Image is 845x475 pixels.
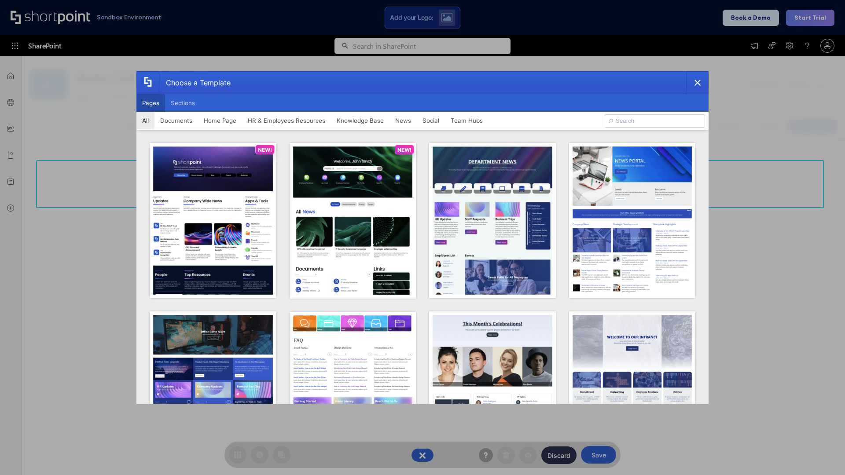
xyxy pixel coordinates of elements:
button: Documents [154,112,198,129]
button: HR & Employees Resources [242,112,331,129]
p: NEW! [258,146,272,153]
button: Sections [165,94,201,112]
div: Choose a Template [159,72,231,94]
input: Search [605,114,705,128]
div: template selector [136,71,709,404]
button: All [136,112,154,129]
button: News [389,112,417,129]
button: Knowledge Base [331,112,389,129]
p: NEW! [397,146,411,153]
button: Social [417,112,445,129]
button: Pages [136,94,165,112]
iframe: Chat Widget [801,433,845,475]
button: Home Page [198,112,242,129]
button: Team Hubs [445,112,489,129]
